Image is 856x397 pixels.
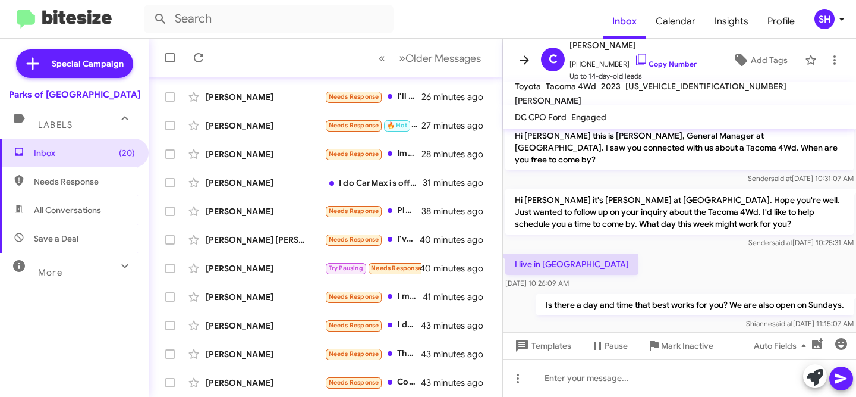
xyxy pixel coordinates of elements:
span: Needs Response [329,350,379,358]
span: [PERSON_NAME] [515,95,581,106]
span: Sender [DATE] 10:31:07 AM [748,174,854,183]
a: Copy Number [634,60,697,68]
p: I live in [GEOGRAPHIC_DATA] [505,254,638,275]
input: Search [144,5,394,33]
span: Templates [512,335,571,357]
div: The truck is very close to what I need. I just need some information verified in person because I... [325,347,421,361]
span: [DATE] 10:26:09 AM [505,279,569,287]
button: Pause [581,335,637,357]
div: [PERSON_NAME] [206,148,325,160]
div: SH [814,9,835,29]
div: I'm not 100% sure yet on a day or time I'm working hurricane damage at this moment in the [GEOGRA... [325,261,421,275]
span: « [379,51,385,65]
span: Special Campaign [52,58,124,70]
span: Needs Response [34,176,135,187]
button: SH [804,9,843,29]
div: [PERSON_NAME] [206,377,325,389]
a: Profile [758,4,804,39]
nav: Page navigation example [372,46,488,70]
span: Needs Response [329,207,379,215]
button: Previous [372,46,392,70]
div: I'll give you a call after my meeting [325,90,421,104]
span: Add Tags [751,49,788,71]
a: Calendar [646,4,705,39]
div: [PERSON_NAME] [206,262,325,274]
span: [PERSON_NAME] [569,38,697,52]
a: Special Campaign [16,49,133,78]
div: 26 minutes ago [421,91,493,103]
span: DC CPO Ford [515,112,567,123]
div: 43 minutes ago [421,348,493,360]
span: Labels [38,120,73,130]
div: 28 minutes ago [421,148,493,160]
div: I did but your finance guy and sales rep said they couldn't do anything because of my trade being... [325,318,421,332]
span: Toyota [515,81,541,92]
button: Templates [503,335,581,357]
div: Could u pls just send me the OTD first? If the price is reasonable for me, I will walk-in. [325,376,421,389]
button: Mark Inactive [637,335,723,357]
div: 43 minutes ago [421,377,493,389]
span: said at [772,238,792,247]
span: 2023 [601,81,621,92]
button: Auto Fields [744,335,820,357]
div: [PERSON_NAME] [206,177,325,189]
div: I've looked into it and I currently will not be able to get a payment i could afford to far under... [325,233,421,246]
div: 38 minutes ago [421,205,493,217]
span: » [399,51,405,65]
span: Inbox [34,147,135,159]
div: I may can use a second vehicle for my business but it doesn't make sense for me to involve a cosi... [325,290,423,304]
span: Needs Response [329,121,379,129]
p: Hi [PERSON_NAME] this is [PERSON_NAME], General Manager at [GEOGRAPHIC_DATA]. I saw you connected... [505,125,854,170]
div: 41 minutes ago [423,291,493,303]
div: [PERSON_NAME] [PERSON_NAME] [206,234,325,246]
span: Needs Response [329,236,379,243]
p: Is there a day and time that best works for you? We are also open on Sundays. [536,294,854,315]
div: [PERSON_NAME] [206,348,325,360]
span: [US_VEHICLE_IDENTIFICATION_NUMBER] [625,81,786,92]
div: 27 minutes ago [421,120,493,132]
span: More [38,267,62,278]
div: [PERSON_NAME] [206,205,325,217]
span: Shianne [DATE] 11:15:07 AM [746,319,854,328]
div: Absolutely [325,118,421,132]
div: [PERSON_NAME] [206,320,325,332]
div: 43 minutes ago [421,320,493,332]
span: Mark Inactive [661,335,713,357]
p: Hi [PERSON_NAME] it's [PERSON_NAME] at [GEOGRAPHIC_DATA]. Hope you're well. Just wanted to follow... [505,189,854,235]
span: Auto Fields [754,335,811,357]
span: Older Messages [405,52,481,65]
div: [PERSON_NAME] [206,120,325,132]
span: Needs Response [329,293,379,301]
span: All Conversations [34,204,101,216]
div: 40 minutes ago [421,234,493,246]
span: Engaged [571,112,606,123]
span: Needs Response [329,93,379,101]
div: 31 minutes ago [423,177,493,189]
span: Try Pausing [329,264,363,272]
button: Next [392,46,488,70]
span: Pause [605,335,628,357]
span: Needs Response [371,264,421,272]
div: Parks of [GEOGRAPHIC_DATA] [9,89,140,101]
a: Insights [705,4,758,39]
span: 🔥 Hot [387,121,407,129]
span: (20) [119,147,135,159]
span: Needs Response [329,321,379,329]
span: said at [771,174,792,183]
span: Needs Response [329,379,379,386]
div: Im holding off for a while. My wife's jeep lease is up in March and I will inquire then. Thanks [325,147,421,161]
div: 40 minutes ago [421,262,493,274]
button: Add Tags [720,49,799,71]
div: [PERSON_NAME] [206,91,325,103]
div: Please delete my number. I have already purchased a truck. Thank you! [325,204,421,218]
a: Inbox [603,4,646,39]
span: C [549,50,558,69]
span: Up to 14-day-old leads [569,70,697,82]
span: [PHONE_NUMBER] [569,52,697,70]
div: I do CarMax is offering me 3800 [325,177,423,189]
span: Save a Deal [34,233,78,245]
